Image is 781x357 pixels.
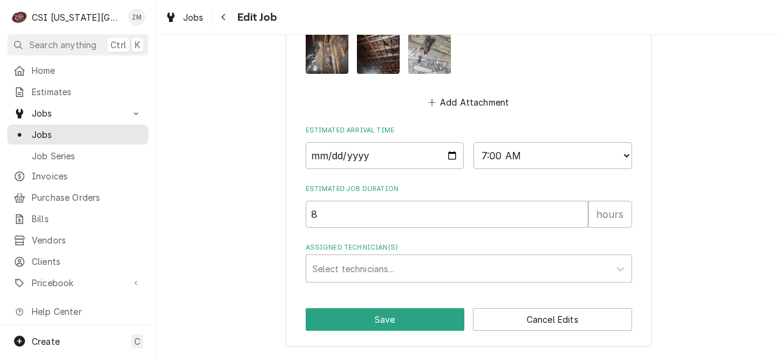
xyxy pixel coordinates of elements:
a: Purchase Orders [7,187,148,207]
a: Go to Pricebook [7,273,148,293]
span: C [134,335,140,348]
button: Navigate back [214,7,234,27]
span: Help Center [32,305,141,318]
div: hours [588,201,632,228]
a: Go to Jobs [7,103,148,123]
span: Create [32,336,60,347]
button: Save [306,308,465,331]
input: Date [306,142,464,169]
span: Ctrl [110,38,126,51]
span: Jobs [183,11,204,24]
span: Bills [32,212,142,225]
a: Jobs [7,124,148,145]
a: Vendors [7,230,148,250]
span: Search anything [29,38,96,51]
a: Invoices [7,166,148,186]
span: Jobs [32,107,124,120]
div: Estimated Arrival Time [306,126,632,169]
span: Vendors [32,234,142,247]
span: K [135,38,140,51]
button: Add Attachment [426,94,511,111]
span: Clients [32,255,142,268]
label: Estimated Arrival Time [306,126,632,135]
label: Estimated Job Duration [306,184,632,194]
div: C [11,9,28,26]
img: bxRlQD39QYHKZO7Yexvx [408,17,451,74]
span: Estimates [32,85,142,98]
div: Button Group Row [306,308,632,331]
select: Time Select [473,142,632,169]
a: Go to What's New [7,323,148,343]
span: Invoices [32,170,142,182]
a: Clients [7,251,148,272]
div: CSI Kansas City's Avatar [11,9,28,26]
img: VMT0ijXVRPGT3jp4hIUW [306,17,348,74]
label: Assigned Technician(s) [306,243,632,253]
button: Search anythingCtrlK [7,34,148,56]
div: CSI [US_STATE][GEOGRAPHIC_DATA] [32,11,121,24]
span: Pricebook [32,276,124,289]
div: Zach Masters's Avatar [128,9,145,26]
button: Cancel Edits [473,308,632,331]
a: Jobs [160,7,209,27]
a: Job Series [7,146,148,166]
a: Home [7,60,148,81]
div: Button Group [306,308,632,331]
div: Estimated Job Duration [306,184,632,228]
span: Purchase Orders [32,191,142,204]
div: ZM [128,9,145,26]
img: ZoWD7t7RTYG1heBPxAF7 [357,17,400,74]
span: Home [32,64,142,77]
span: Job Series [32,150,142,162]
div: Assigned Technician(s) [306,243,632,283]
a: Estimates [7,82,148,102]
span: Jobs [32,128,142,141]
a: Bills [7,209,148,229]
span: Edit Job [234,9,277,26]
a: Go to Help Center [7,301,148,322]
